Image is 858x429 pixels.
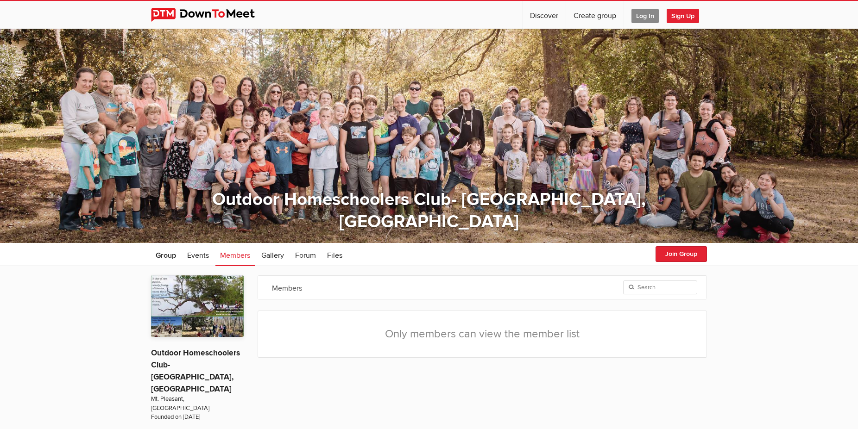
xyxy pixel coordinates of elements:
span: Files [327,251,342,260]
a: Files [322,243,347,266]
a: Members [215,243,255,266]
a: Sign Up [667,1,707,29]
span: Group [156,251,176,260]
a: Members [267,276,307,299]
a: Discover [523,1,566,29]
a: Outdoor Homeschoolers Club- [GEOGRAPHIC_DATA], [GEOGRAPHIC_DATA] [212,189,646,232]
a: Gallery [257,243,289,266]
a: Create group [566,1,624,29]
span: Events [187,251,209,260]
div: Only members can view the member list [258,311,707,357]
span: Members [220,251,250,260]
a: Log In [624,1,666,29]
a: Outdoor Homeschoolers Club- [GEOGRAPHIC_DATA], [GEOGRAPHIC_DATA] [151,348,240,394]
button: Join Group [656,246,707,262]
span: Mt. Pleasant, [GEOGRAPHIC_DATA] [151,395,244,413]
span: Forum [295,251,316,260]
img: DownToMeet [151,8,269,22]
span: Log In [631,9,659,23]
a: Group [151,243,181,266]
a: Events [183,243,214,266]
input: Search [623,280,697,294]
img: Outdoor Homeschoolers Club- Charleston, SC [151,275,244,337]
span: Sign Up [667,9,699,23]
a: Forum [290,243,321,266]
span: Founded on [DATE] [151,413,244,422]
span: Gallery [261,251,284,260]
